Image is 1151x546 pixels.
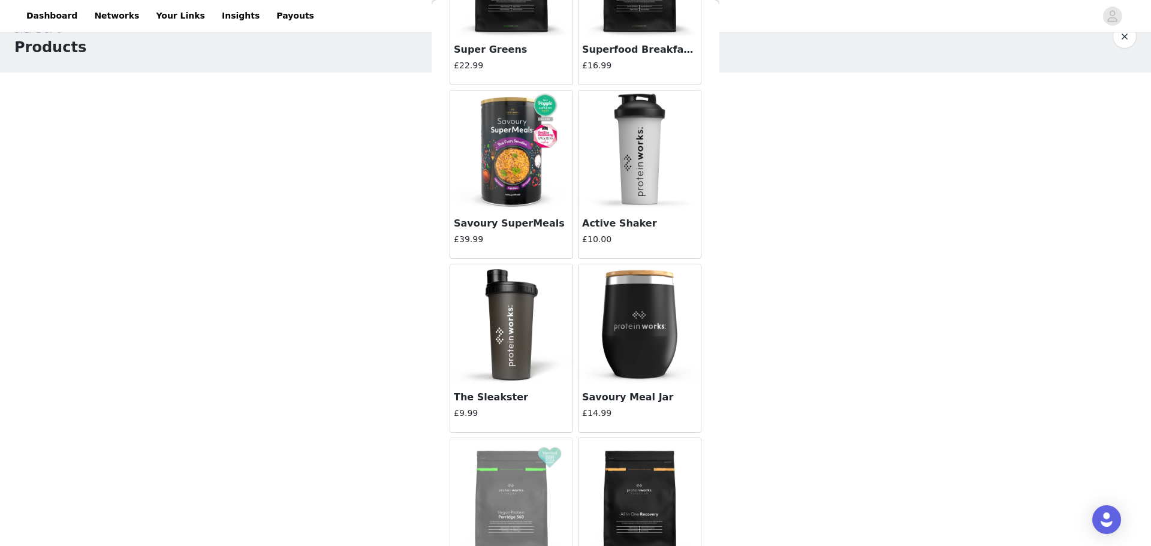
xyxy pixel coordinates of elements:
[582,407,697,420] h4: £14.99
[451,264,571,384] img: The Sleakster
[215,2,267,29] a: Insights
[582,59,697,72] h4: £16.99
[454,43,569,57] h3: Super Greens
[582,390,697,405] h3: Savoury Meal Jar
[454,233,569,246] h4: £39.99
[1107,7,1118,26] div: avatar
[582,43,697,57] h3: Superfood Breakfast Bowl
[580,91,700,210] img: Active Shaker
[1092,505,1121,534] div: Open Intercom Messenger
[87,2,146,29] a: Networks
[149,2,212,29] a: Your Links
[582,233,697,246] h4: £10.00
[19,2,85,29] a: Dashboard
[14,37,86,58] h1: Products
[454,216,569,231] h3: Savoury SuperMeals
[582,216,697,231] h3: Active Shaker
[451,91,571,210] img: Savoury SuperMeals
[269,2,321,29] a: Payouts
[454,407,569,420] h4: £9.99
[454,59,569,72] h4: £22.99
[454,390,569,405] h3: The Sleakster
[580,264,700,384] img: Savoury Meal Jar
